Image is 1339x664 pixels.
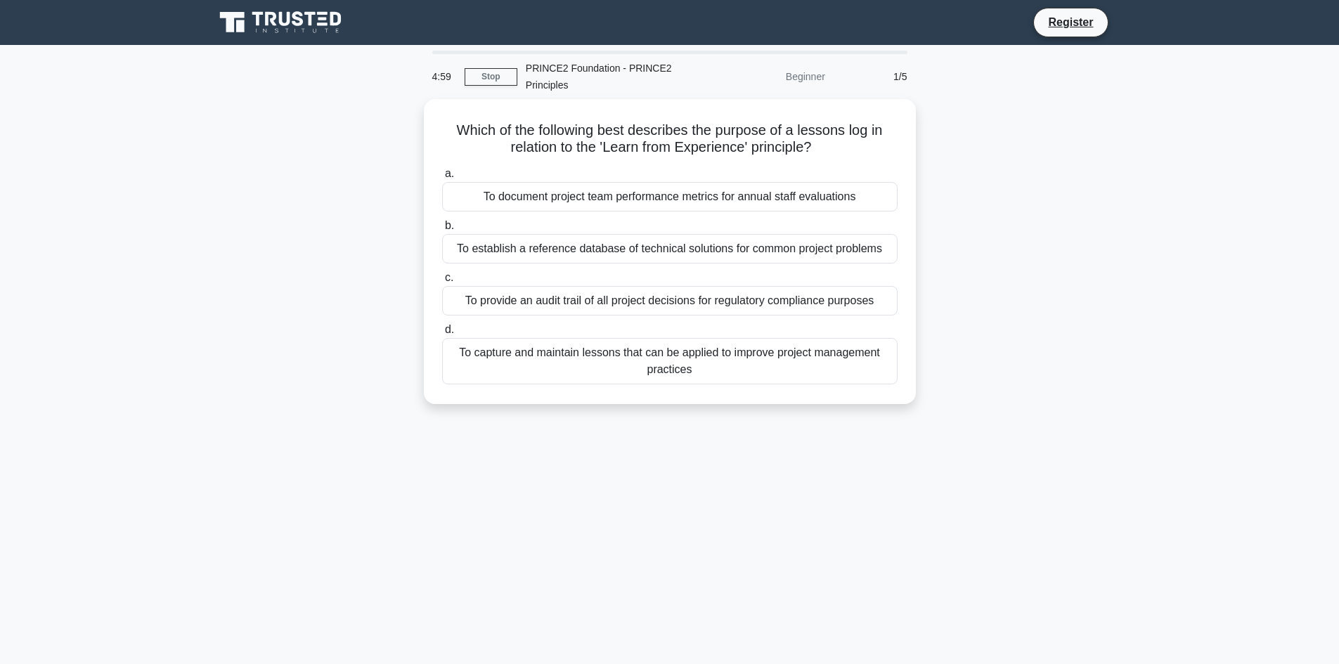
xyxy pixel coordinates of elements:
[441,122,899,157] h5: Which of the following best describes the purpose of a lessons log in relation to the 'Learn from...
[834,63,916,91] div: 1/5
[442,338,898,384] div: To capture and maintain lessons that can be applied to improve project management practices
[445,323,454,335] span: d.
[517,54,711,99] div: PRINCE2 Foundation - PRINCE2 Principles
[445,167,454,179] span: a.
[711,63,834,91] div: Beginner
[1040,13,1101,31] a: Register
[445,219,454,231] span: b.
[424,63,465,91] div: 4:59
[442,234,898,263] div: To establish a reference database of technical solutions for common project problems
[442,286,898,315] div: To provide an audit trail of all project decisions for regulatory compliance purposes
[465,68,517,86] a: Stop
[442,182,898,211] div: To document project team performance metrics for annual staff evaluations
[445,271,453,283] span: c.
